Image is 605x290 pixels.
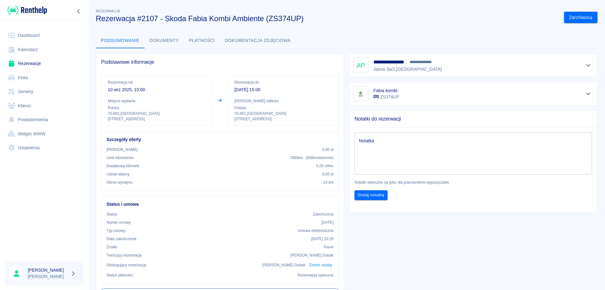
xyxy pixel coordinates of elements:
[107,171,130,177] p: Udział własny
[306,156,333,160] span: ( 500 km dziennie )
[354,190,388,200] button: Dodaj notatkę
[107,180,132,185] p: Okres wynajmu
[107,147,137,152] p: [PERSON_NAME]
[107,252,141,258] p: Tworzący rezerwację
[234,111,332,116] p: 70-661 , [GEOGRAPHIC_DATA]
[108,86,205,93] p: 10 wrz 2025, 15:00
[354,87,367,100] img: Image
[107,244,117,250] p: Żrodło
[107,136,333,143] h6: Szczegóły oferty
[373,66,448,73] p: Jasna 3a/3 , [GEOGRAPHIC_DATA]
[234,86,332,93] p: [DATE] 15:00
[101,59,339,65] span: Podstawowe informacje
[96,33,145,48] button: Podsumowanie
[107,228,125,234] p: Typ umowy
[234,105,332,111] p: Polska
[5,56,84,71] a: Rezerwacje
[108,116,205,122] p: [STREET_ADDRESS]
[321,220,333,225] p: [DATE]
[5,113,84,127] a: Powiadomienia
[108,111,205,116] p: 70-661 , [GEOGRAPHIC_DATA]
[354,180,592,185] p: Notatki widoczne są tylko dla pracowników wypożyczalni.
[323,180,333,185] p: 14 dni
[5,71,84,85] a: Flota
[234,98,332,104] p: [PERSON_NAME] odbioru
[5,43,84,57] a: Kalendarz
[107,163,139,169] p: Dodatkowy kilometr
[145,33,184,48] button: Dokumenty
[184,33,220,48] button: Płatności
[291,252,333,258] p: [PERSON_NAME] Dubak
[354,116,592,122] span: Notatki do rezerwacji
[108,98,205,104] p: Miejsce wydania
[107,236,136,242] p: Data zakończenia
[108,80,205,85] p: Rezerwacja od
[322,147,333,152] p: 0,00 zł
[28,267,68,273] h6: [PERSON_NAME]
[107,155,133,161] p: Limit kilometrów
[316,163,333,169] p: 5,00 zł /km
[5,5,47,15] a: Renthelp logo
[322,171,333,177] p: 0,00 zł
[373,94,399,100] p: ZS374UP
[107,262,147,268] p: Obsługujący rezerwację
[96,14,559,23] h3: Rezerwacja #2107 - Skoda Fabia Kombi Ambiente (ZS374UP)
[373,87,399,94] h6: Fabia kombi
[96,9,120,13] span: Rezerwacje
[107,211,117,217] p: Status
[262,262,305,268] p: [PERSON_NAME] Dubak
[583,89,594,98] button: Pokaż szczegóły
[5,127,84,141] a: Widget WWW
[583,61,594,70] button: Pokaż szczegóły
[297,272,333,278] p: Rezerwacja opłacona
[107,201,333,208] h6: Status i umowa
[234,116,332,122] p: [STREET_ADDRESS]
[5,99,84,113] a: Klienci
[311,236,333,242] p: [DATE] 10:29
[353,58,368,73] div: AP
[107,272,133,278] p: Status płatności
[5,85,84,99] a: Serwisy
[313,211,333,217] p: Zakończona
[220,33,296,48] button: Dokumentacja zdjęciowa
[74,7,84,15] button: Zwiń nawigację
[5,28,84,43] a: Dashboard
[324,244,334,250] p: Panel
[28,273,68,280] p: [PERSON_NAME]
[8,5,47,15] img: Renthelp logo
[308,261,333,270] button: Zmień osobę
[108,105,205,111] p: Polska
[234,80,332,85] p: Rezerwacja do
[5,141,84,155] a: Ustawienia
[107,220,131,225] p: Numer umowy
[290,155,333,161] p: 7000 km
[564,12,597,23] button: Zarchiwizuj
[297,228,333,234] p: Umowa elektroniczna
